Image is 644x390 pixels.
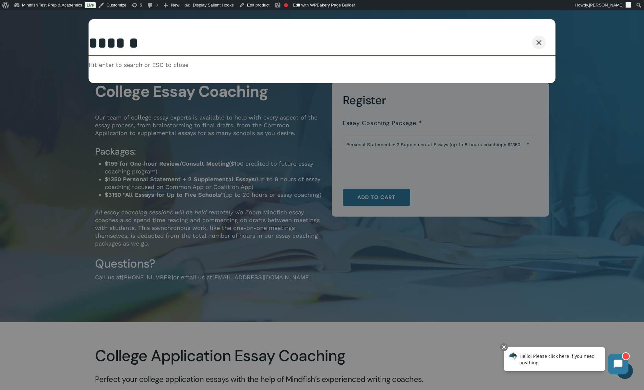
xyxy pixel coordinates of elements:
[95,209,263,216] em: All essay coaching sessions will be held remotely via Zoom.
[343,93,538,108] h3: Register
[95,208,322,256] p: Mindfish essay coaches also spend time reading and commenting on drafts between meetings with stu...
[105,191,322,199] li: (up to 20 hours or essay coaching)
[105,160,322,175] li: ($100 credited to future essay coaching program)
[343,189,410,206] button: Add to cart
[85,2,96,8] a: Live
[95,82,322,101] h1: College Essay Coaching
[89,31,555,56] input: Search
[497,342,635,381] iframe: Chatbot
[105,160,229,167] strong: $199 for One-hour Review/Consult Meeting
[589,3,624,7] span: [PERSON_NAME]
[343,136,533,153] span: Personal Statement + 2 Supplemental Essays (up to 8 hours coaching): $1350
[95,273,322,290] p: Call us at or email us at
[95,256,322,271] h3: Questions?
[343,138,533,151] span: Personal Statement + 2 Supplemental Essays (up to 8 hours coaching): $1350
[105,175,322,191] li: (Up to 8 hours of essay coaching focused on Common App or Coalition App)
[105,191,224,198] strong: $3150 “All Essays for Up to Five Schools”
[212,274,311,281] a: [EMAIL_ADDRESS][DOMAIN_NAME]
[89,61,188,69] span: Hit enter to search or ESC to close
[95,374,549,384] h5: Perfect your college application essays with the help of Mindfish’s experienced writing coaches.
[284,3,288,7] div: Focus keyphrase not set
[95,346,549,365] h2: College Application Essay Coaching
[95,146,322,157] h4: Packages:
[105,176,255,182] strong: $1350 Personal Statement + 2 Supplemental Essays
[343,120,422,127] label: Essay Coaching Package
[95,114,322,146] p: Our team of college essay experts is available to help with every aspect of the essay process, fr...
[122,274,173,281] a: [PHONE_NUMBER]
